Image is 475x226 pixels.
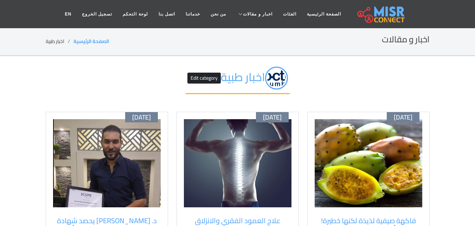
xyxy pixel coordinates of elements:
a: لوحة التحكم [117,7,153,21]
h2: اخبار طبية [186,67,290,94]
a: تسجيل الخروج [77,7,117,21]
img: علاج طبيعي للعمود الفقري في الدقي [184,119,291,207]
span: اخبار و مقالات [243,11,272,17]
li: اخبار طبية [46,38,73,45]
span: [DATE] [394,114,412,121]
a: الصفحة الرئيسية [73,37,109,46]
a: خدماتنا [180,7,205,21]
a: EN [59,7,77,21]
h2: اخبار و مقالات [382,35,430,45]
a: الصفحة الرئيسية [302,7,346,21]
button: Edit category [187,73,221,84]
a: اتصل بنا [153,7,180,21]
a: من نحن [205,7,231,21]
span: [DATE] [132,114,151,121]
img: yxkOC7yjaHWuOBhTCHBr.png [265,67,288,90]
span: [DATE] [263,114,282,121]
img: تحذير طبي من أضرار التين الشوكي على الكلى ومرضى السكر [315,119,422,207]
a: اخبار و مقالات [231,7,278,21]
img: main.misr_connect [357,5,404,23]
a: الفئات [278,7,302,21]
